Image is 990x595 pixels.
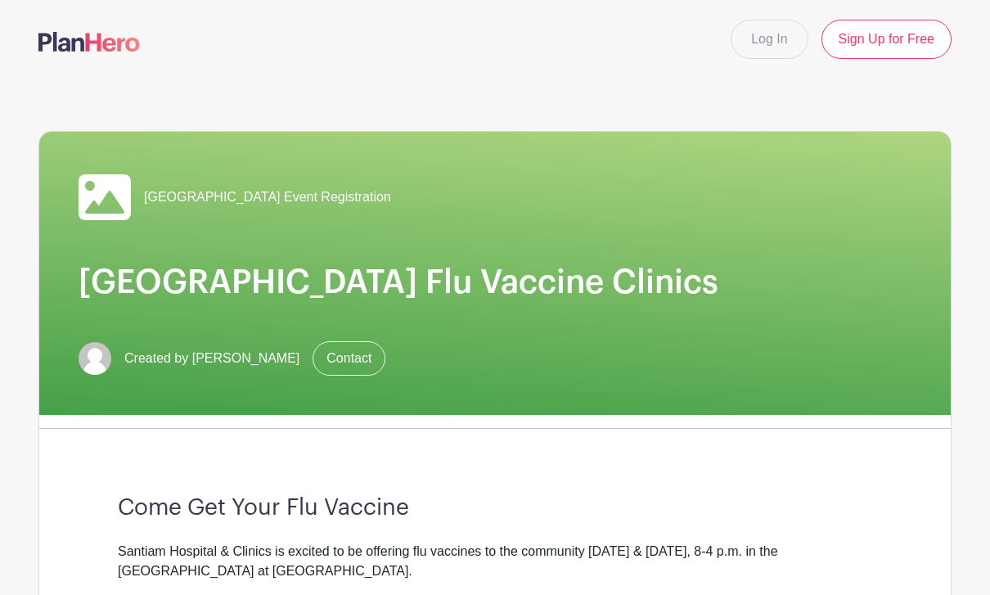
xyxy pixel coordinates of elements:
span: Created by [PERSON_NAME] [124,349,299,368]
img: default-ce2991bfa6775e67f084385cd625a349d9dcbb7a52a09fb2fda1e96e2d18dcdb.png [79,342,111,375]
span: [GEOGRAPHIC_DATA] Event Registration [144,187,391,207]
a: Sign Up for Free [821,20,952,59]
a: Log In [731,20,808,59]
h1: [GEOGRAPHIC_DATA] Flu Vaccine Clinics [79,263,911,302]
a: Contact [313,341,385,376]
h3: Come Get Your Flu Vaccine [118,494,872,522]
img: logo-507f7623f17ff9eddc593b1ce0a138ce2505c220e1c5a4e2b4648c50719b7d32.svg [38,32,140,52]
